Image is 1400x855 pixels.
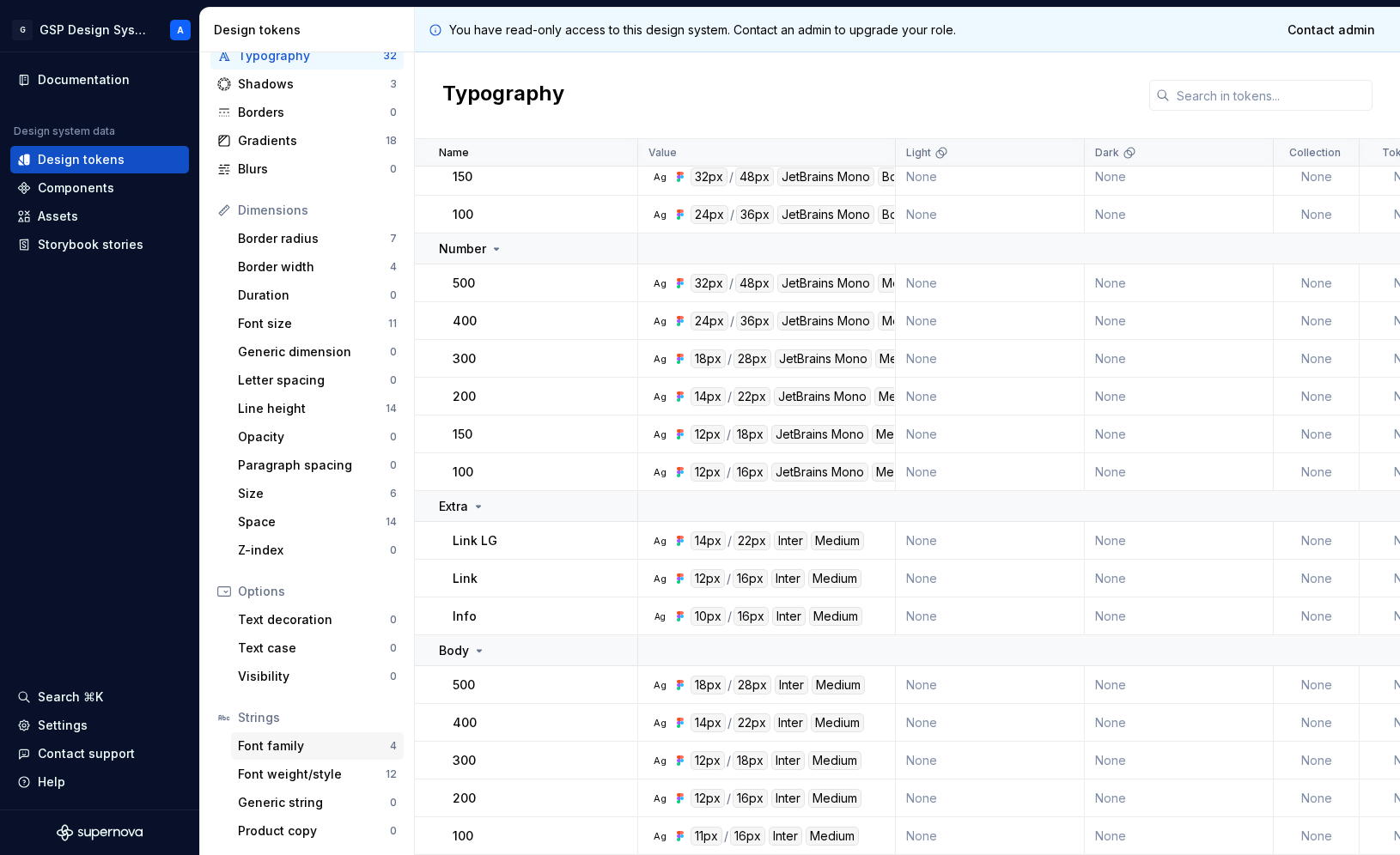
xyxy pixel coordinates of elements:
td: None [1274,779,1360,817]
div: Ag [653,609,667,623]
p: You have read-only access to this design system. Contact an admin to upgrade your role. [449,21,956,39]
a: Components [10,174,189,202]
div: Inter [769,827,802,846]
a: Documentation [10,66,189,94]
td: None [896,560,1085,597]
p: 100 [453,828,473,845]
button: Contact support [10,740,189,767]
a: Border radius7 [231,225,404,252]
td: None [1274,378,1360,415]
div: 12px [691,751,725,770]
div: Medium [812,676,865,694]
div: Assets [38,208,78,225]
div: 14px [691,531,726,550]
div: 0 [390,345,397,359]
div: Font family [238,737,390,755]
td: None [1085,742,1274,779]
div: Storybook stories [38,236,143,253]
td: None [1085,522,1274,560]
div: JetBrains Mono [771,463,868,482]
td: None [1274,415,1360,453]
div: 12px [691,789,725,808]
div: Inter [772,607,806,626]
div: 0 [390,641,397,655]
div: 11px [691,827,722,846]
p: 300 [453,752,476,769]
td: None [1274,158,1360,196]
a: Border width4 [231,253,404,281]
div: Ag [653,678,667,692]
td: None [1085,779,1274,817]
div: Contact support [38,745,135,762]
p: 150 [453,426,472,443]
div: 0 [390,796,397,810]
a: Font size11 [231,310,404,337]
td: None [1274,196,1360,233]
div: 14px [691,387,726,406]
td: None [1274,666,1360,704]
a: Font weight/style12 [231,761,404,788]
div: Medium [875,349,928,368]
div: 16px [733,607,769,626]
div: Ag [653,352,667,366]
div: Generic dimension [238,343,390,361]
div: Size [238,485,390,502]
div: Strings [238,709,397,726]
div: Ag [653,716,667,730]
td: None [1274,522,1360,560]
a: Space14 [231,508,404,536]
div: Text decoration [238,611,390,628]
div: 22px [733,713,770,732]
div: Medium [872,463,925,482]
div: Font size [238,315,388,332]
div: Inter [771,751,805,770]
td: None [1085,378,1274,415]
div: 22px [733,531,770,550]
div: JetBrains Mono [775,349,872,368]
div: / [727,349,732,368]
a: Storybook stories [10,231,189,258]
div: / [730,312,734,330]
div: 12px [691,425,725,444]
div: 11 [388,317,397,330]
div: 12 [386,767,397,781]
td: None [1274,704,1360,742]
div: Inter [771,569,805,588]
div: Search ⌘K [38,688,103,706]
div: Bold [878,205,912,224]
div: / [730,205,734,224]
div: Ag [653,390,667,403]
td: None [1085,196,1274,233]
div: 32 [383,49,397,63]
div: 3 [390,77,397,91]
div: / [729,167,733,186]
td: None [1085,597,1274,635]
div: Medium [811,713,864,732]
h2: Typography [442,80,564,111]
td: None [896,453,1085,491]
div: Medium [808,751,861,770]
div: Medium [872,425,925,444]
a: Generic string0 [231,789,404,816]
div: / [727,607,732,626]
div: Ag [653,754,667,767]
td: None [896,302,1085,340]
p: 200 [453,388,476,405]
p: 300 [453,350,476,367]
div: JetBrains Mono [777,274,874,293]
a: Borders0 [210,99,404,126]
a: Typography32 [210,42,404,70]
div: 28px [733,676,771,694]
div: / [724,827,728,846]
div: Letter spacing [238,372,390,389]
div: Opacity [238,428,390,446]
div: JetBrains Mono [777,205,874,224]
div: Options [238,583,397,600]
div: Design tokens [38,151,125,168]
div: / [727,569,731,588]
div: 16px [733,569,768,588]
div: 16px [733,463,768,482]
div: 14 [386,515,397,529]
td: None [896,704,1085,742]
div: 18px [733,751,768,770]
